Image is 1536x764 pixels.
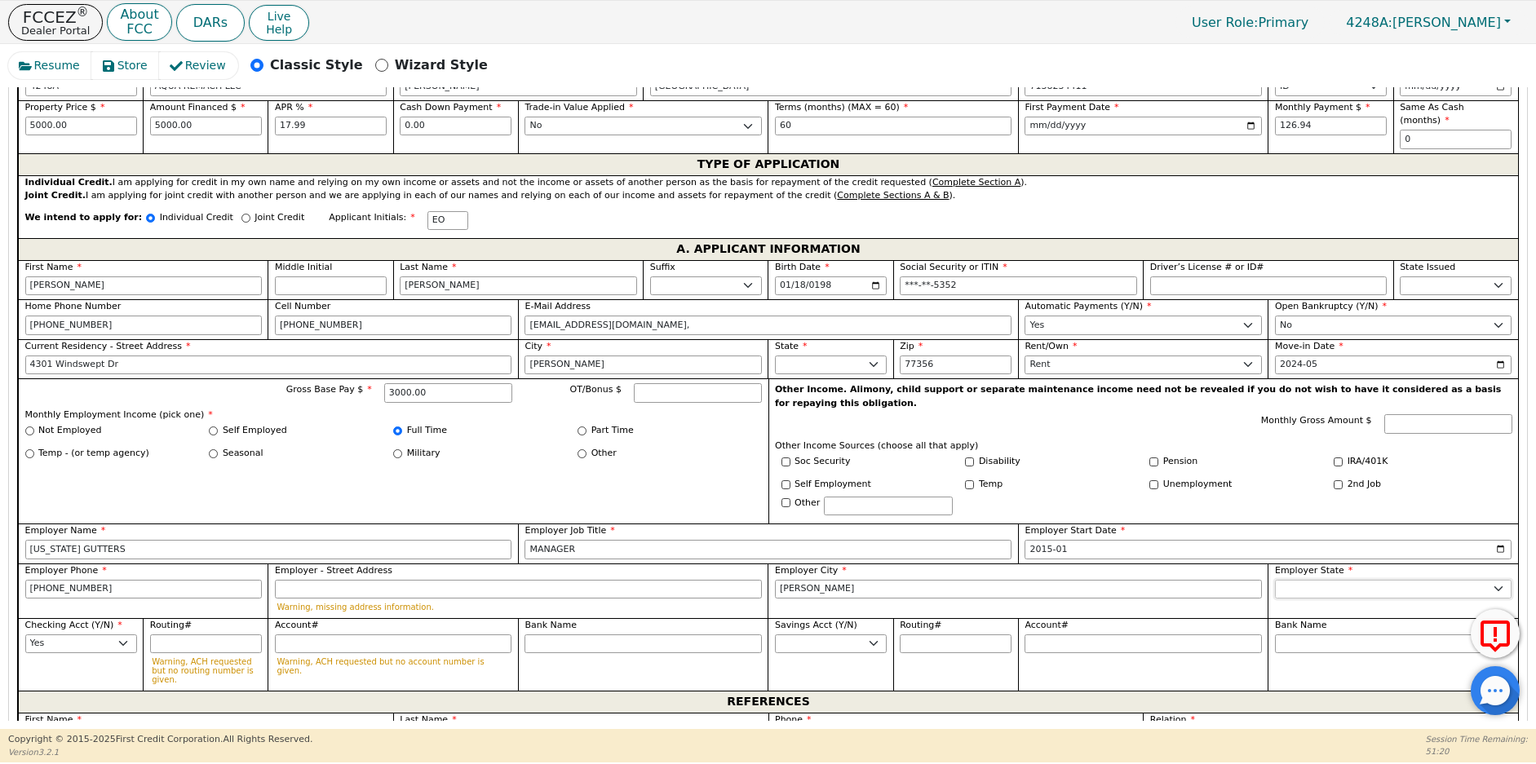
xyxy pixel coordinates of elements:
[400,714,456,725] span: Last Name
[25,102,105,113] span: Property Price $
[775,341,808,351] span: State
[185,57,226,74] span: Review
[34,57,80,74] span: Resume
[25,565,107,576] span: Employer Phone
[400,262,456,272] span: Last Name
[275,316,511,335] input: 303-867-5309 x104
[223,447,263,461] label: Seasonal
[270,55,363,75] p: Classic Style
[25,176,1512,190] div: I am applying for credit in my own name and relying on my own income or assets and not the income...
[1275,117,1387,136] input: Hint: 126.94
[407,447,440,461] label: Military
[107,3,171,42] button: AboutFCC
[1471,609,1520,658] button: Report Error to FCC
[1025,525,1125,536] span: Employer Start Date
[1163,455,1197,469] label: Pension
[8,4,103,41] button: FCCEZ®Dealer Portal
[795,478,871,492] label: Self Employment
[25,262,82,272] span: First Name
[152,657,259,684] p: Warning, ACH requested but no routing number is given.
[91,52,160,79] button: Store
[900,356,1011,375] input: 90210
[117,57,148,74] span: Store
[1400,130,1512,149] input: 0
[650,262,675,272] span: Suffix
[1426,733,1528,745] p: Session Time Remaining:
[1275,356,1512,375] input: YYYY-MM-DD
[329,212,415,223] span: Applicant Initials:
[249,5,309,41] a: LiveHelp
[1192,15,1258,30] span: User Role :
[255,211,304,225] p: Joint Credit
[275,262,332,272] span: Middle Initial
[569,384,622,395] span: OT/Bonus $
[150,102,246,113] span: Amount Financed $
[837,190,949,201] u: Complete Sections A & B
[286,384,372,395] span: Gross Base Pay $
[1334,457,1343,466] input: Y/N
[120,8,158,21] p: About
[965,457,974,466] input: Y/N
[25,620,122,630] span: Checking Acct (Y/N)
[1025,102,1118,113] span: First Payment Date
[77,5,89,20] sup: ®
[1275,341,1343,351] span: Move-in Date
[1400,102,1464,126] span: Same As Cash (months)
[21,9,90,25] p: FCCEZ
[1163,478,1233,492] label: Unemployment
[1149,480,1158,489] input: Y/N
[900,341,923,351] span: Zip
[775,276,887,296] input: YYYY-MM-DD
[38,447,149,461] label: Temp - (or temp agency)
[979,455,1020,469] label: Disability
[25,341,191,351] span: Current Residency - Street Address
[900,276,1136,296] input: 000-00-0000
[525,341,551,351] span: City
[277,603,759,612] p: Warning, missing address information.
[275,620,319,630] span: Account#
[400,102,501,113] span: Cash Down Payment
[781,457,790,466] input: Y/N
[150,620,192,630] span: Routing#
[8,746,312,758] p: Version 3.2.1
[223,424,287,438] label: Self Employed
[1275,301,1387,311] span: Open Bankruptcy (Y/N)
[525,620,577,630] span: Bank Name
[407,424,447,438] label: Full Time
[395,55,488,75] p: Wizard Style
[275,565,392,576] span: Employer - Street Address
[1175,7,1325,38] p: Primary
[775,262,830,272] span: Birth Date
[1025,301,1151,311] span: Automatic Payments (Y/N)
[266,10,292,23] span: Live
[1275,102,1370,113] span: Monthly Payment $
[525,102,633,113] span: Trade-in Value Applied
[697,154,840,175] span: TYPE OF APPLICATION
[775,439,1512,453] p: Other Income Sources (choose all that apply)
[159,52,238,79] button: Review
[25,190,86,201] strong: Joint Credit.
[1025,540,1512,559] input: YYYY-MM-DD
[591,424,634,438] label: Part Time
[1426,745,1528,757] p: 51:20
[160,211,233,225] p: Individual Credit
[781,480,790,489] input: Y/N
[275,102,312,113] span: APR %
[979,478,1003,492] label: Temp
[591,447,617,461] label: Other
[25,177,113,188] strong: Individual Credit.
[266,23,292,36] span: Help
[1348,478,1381,492] label: 2nd Job
[1025,117,1261,136] input: YYYY-MM-DD
[1329,10,1528,35] button: 4248A:[PERSON_NAME]
[176,4,245,42] a: DARs
[275,117,387,136] input: xx.xx%
[223,734,312,744] span: All Rights Reserved.
[775,714,812,725] span: Phone
[1150,262,1264,272] span: Driver’s License # or ID#
[25,580,262,599] input: 303-867-5309 x104
[1175,7,1325,38] a: User Role:Primary
[25,525,106,536] span: Employer Name
[1025,341,1077,351] span: Rent/Own
[1346,15,1501,30] span: [PERSON_NAME]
